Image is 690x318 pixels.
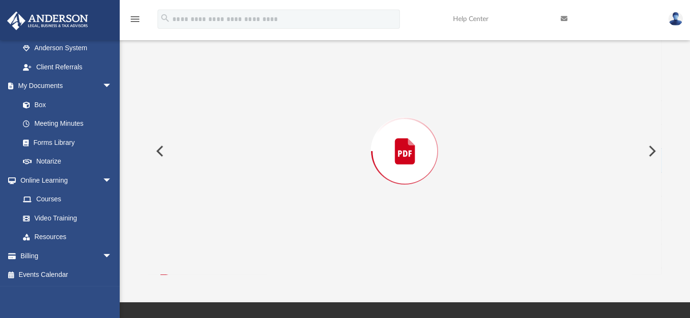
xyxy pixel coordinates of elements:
button: Next File [641,138,662,164]
a: Meeting Minutes [13,114,122,133]
a: Anderson System [13,39,122,58]
a: Resources [13,228,122,247]
div: Preview [148,3,662,275]
a: menu [129,18,141,25]
a: Video Training [13,208,117,228]
a: Online Learningarrow_drop_down [7,171,122,190]
a: Events Calendar [7,265,126,285]
span: arrow_drop_down [102,246,122,266]
a: Courses [13,190,122,209]
a: Notarize [13,152,122,171]
img: User Pic [668,12,683,26]
a: Billingarrow_drop_down [7,246,126,265]
a: Box [13,95,117,114]
img: Anderson Advisors Platinum Portal [4,11,91,30]
a: My Documentsarrow_drop_down [7,77,122,96]
i: search [160,13,170,23]
span: arrow_drop_down [102,77,122,96]
a: Client Referrals [13,57,122,77]
button: Previous File [148,138,170,164]
a: Forms Library [13,133,117,152]
span: arrow_drop_down [102,171,122,190]
i: menu [129,13,141,25]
